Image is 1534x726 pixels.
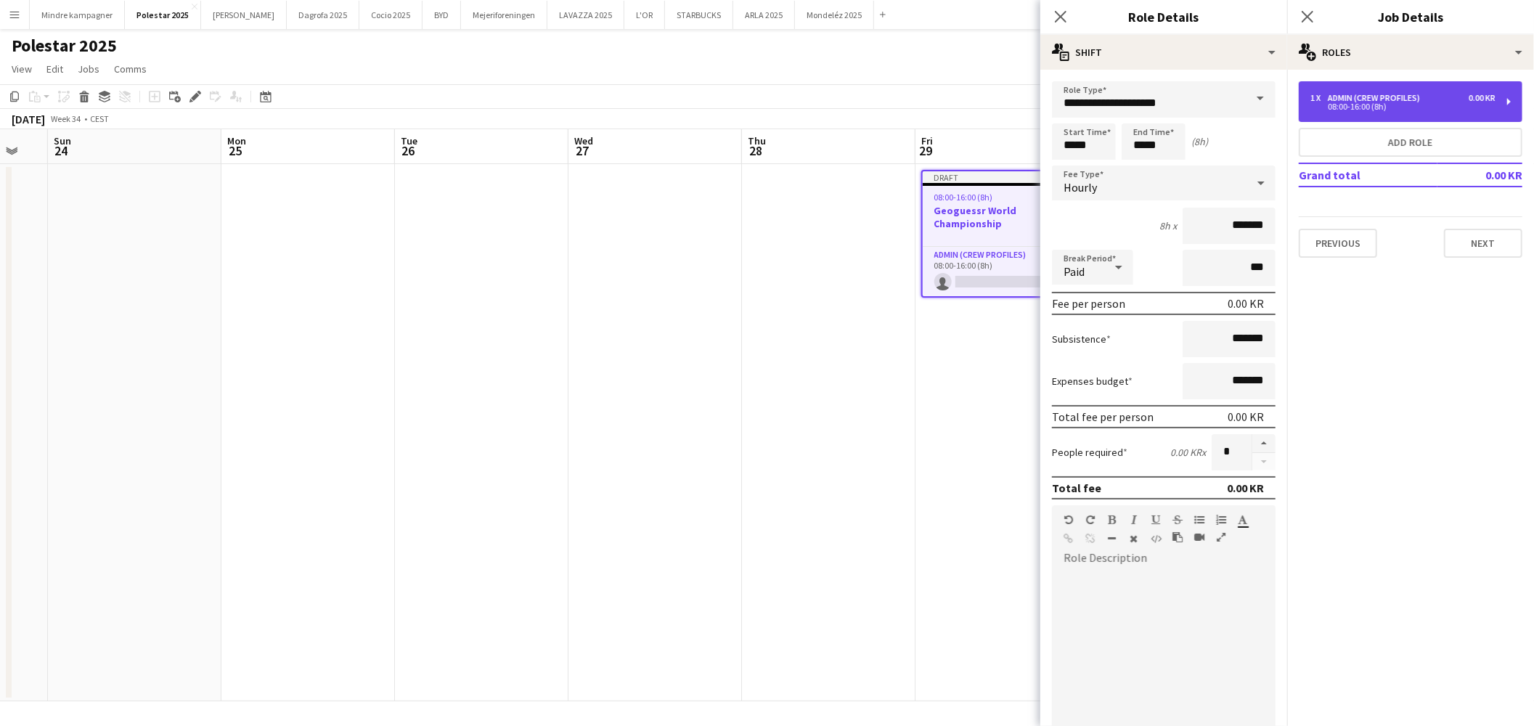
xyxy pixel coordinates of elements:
[923,204,1082,230] h3: Geoguessr World Championship
[1310,93,1328,103] div: 1 x
[41,60,69,78] a: Edit
[1238,514,1248,526] button: Text Color
[1287,7,1534,26] h3: Job Details
[1299,128,1522,157] button: Add role
[1227,481,1264,495] div: 0.00 KR
[227,134,246,147] span: Mon
[934,192,993,203] span: 08:00-16:00 (8h)
[1228,409,1264,424] div: 0.00 KR
[1129,533,1139,544] button: Clear Formatting
[1228,296,1264,311] div: 0.00 KR
[1216,531,1226,543] button: Fullscreen
[1052,481,1101,495] div: Total fee
[1052,333,1111,346] label: Subsistence
[1064,264,1085,279] span: Paid
[795,1,874,29] button: Mondeléz 2025
[1469,93,1496,103] div: 0.00 KR
[12,62,32,76] span: View
[1172,531,1183,543] button: Paste as plain text
[665,1,733,29] button: STARBUCKS
[1107,533,1117,544] button: Horizontal Line
[1040,7,1287,26] h3: Role Details
[1107,514,1117,526] button: Bold
[1159,219,1177,232] div: 8h x
[1191,135,1208,148] div: (8h)
[125,1,201,29] button: Polestar 2025
[1299,229,1377,258] button: Previous
[78,62,99,76] span: Jobs
[923,171,1082,183] div: Draft
[624,1,665,29] button: L'OR
[919,142,933,159] span: 29
[72,60,105,78] a: Jobs
[1151,533,1161,544] button: HTML Code
[1151,514,1161,526] button: Underline
[1252,434,1276,453] button: Increase
[48,113,84,124] span: Week 34
[114,62,147,76] span: Comms
[1052,409,1154,424] div: Total fee per person
[1310,103,1496,110] div: 08:00-16:00 (8h)
[6,60,38,78] a: View
[1172,514,1183,526] button: Strikethrough
[746,142,766,159] span: 28
[12,112,45,126] div: [DATE]
[1299,163,1437,187] td: Grand total
[90,113,109,124] div: CEST
[225,142,246,159] span: 25
[1129,514,1139,526] button: Italic
[1052,375,1133,388] label: Expenses budget
[921,134,933,147] span: Fri
[1085,514,1096,526] button: Redo
[1287,35,1534,70] div: Roles
[923,247,1082,296] app-card-role: Admin (crew profiles)0/108:00-16:00 (8h)
[423,1,461,29] button: BYD
[287,1,359,29] button: Dagrofa 2025
[30,1,125,29] button: Mindre kampagner
[1216,514,1226,526] button: Ordered List
[54,134,71,147] span: Sun
[1064,180,1097,195] span: Hourly
[1194,531,1204,543] button: Insert video
[733,1,795,29] button: ARLA 2025
[359,1,423,29] button: Cocio 2025
[748,134,766,147] span: Thu
[572,142,593,159] span: 27
[108,60,152,78] a: Comms
[1040,35,1287,70] div: Shift
[1444,229,1522,258] button: Next
[1064,514,1074,526] button: Undo
[547,1,624,29] button: LAVAZZA 2025
[399,142,417,159] span: 26
[1052,446,1127,459] label: People required
[461,1,547,29] button: Mejeriforeningen
[574,134,593,147] span: Wed
[1328,93,1426,103] div: Admin (crew profiles)
[12,35,117,57] h1: Polestar 2025
[201,1,287,29] button: [PERSON_NAME]
[52,142,71,159] span: 24
[46,62,63,76] span: Edit
[401,134,417,147] span: Tue
[1052,296,1125,311] div: Fee per person
[921,170,1084,298] app-job-card: Draft08:00-16:00 (8h)0/1Geoguessr World Championship1 RoleAdmin (crew profiles)0/108:00-16:00 (8h)
[1194,514,1204,526] button: Unordered List
[1170,446,1206,459] div: 0.00 KR x
[1437,163,1522,187] td: 0.00 KR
